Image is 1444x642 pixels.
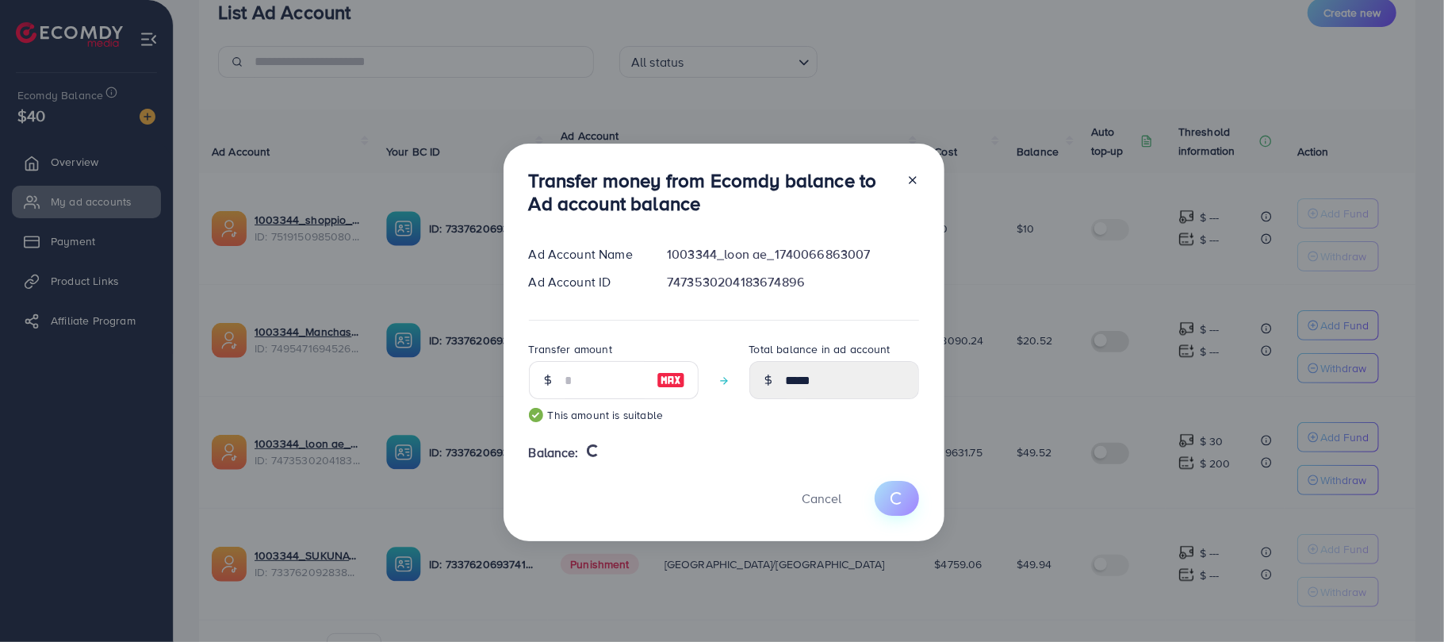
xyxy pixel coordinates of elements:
[783,481,862,515] button: Cancel
[657,371,685,390] img: image
[1377,571,1432,630] iframe: Chat
[802,490,842,507] span: Cancel
[749,341,891,357] label: Total balance in ad account
[529,407,699,423] small: This amount is suitable
[654,273,931,291] div: 7473530204183674896
[529,408,543,422] img: guide
[529,341,612,357] label: Transfer amount
[529,169,894,215] h3: Transfer money from Ecomdy balance to Ad account balance
[654,245,931,263] div: 1003344_loon ae_1740066863007
[529,444,579,462] span: Balance:
[516,245,655,263] div: Ad Account Name
[516,273,655,291] div: Ad Account ID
